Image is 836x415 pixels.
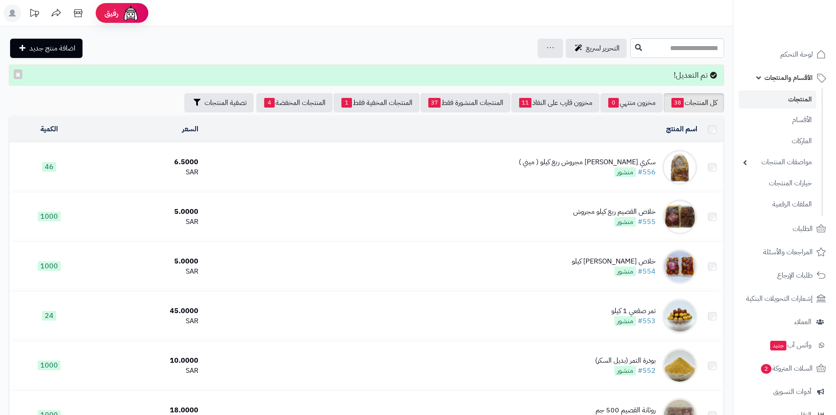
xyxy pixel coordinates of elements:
div: سكري [PERSON_NAME] مجروش ربع كيلو ( ميني ) [519,157,656,167]
span: منشور [614,217,636,227]
a: اضافة منتج جديد [10,39,83,58]
span: جديد [770,341,786,350]
a: كل المنتجات38 [664,93,724,112]
a: المراجعات والأسئلة [739,242,831,263]
div: 5.0000 [92,207,198,217]
a: #553 [638,316,656,326]
a: مخزون قارب على النفاذ11 [511,93,599,112]
span: منشور [614,316,636,326]
div: 10.0000 [92,356,198,366]
a: الأقسام [739,111,816,130]
a: تحديثات المنصة [23,4,45,24]
span: 46 [42,162,56,172]
span: العملاء [794,316,811,328]
span: 1000 [38,212,61,221]
a: #555 [638,217,656,227]
a: المنتجات المخفية فقط1 [334,93,420,112]
span: 1000 [38,361,61,370]
div: SAR [92,316,198,326]
button: تصفية المنتجات [184,93,254,112]
span: رفيق [104,8,118,18]
div: SAR [92,167,198,177]
a: المنتجات [739,90,816,108]
div: 6.5000 [92,157,198,167]
img: تمر صقعي 1 كيلو [662,299,697,334]
span: الطلبات [793,223,813,235]
span: التحرير لسريع [586,43,620,54]
a: الطلبات [739,218,831,239]
div: SAR [92,366,198,376]
a: #552 [638,365,656,376]
span: إشعارات التحويلات البنكية [746,292,813,305]
span: 37 [428,98,441,108]
span: 2 [761,364,772,374]
img: سكري ضميد يدوي مجروش ربع كيلو ( ميني ) [662,150,697,185]
span: السلات المتروكة [760,362,813,375]
img: بودرة التمر (بديل السكر) [662,348,697,383]
span: طلبات الإرجاع [777,269,813,281]
div: تم التعديل! [9,65,724,86]
span: منشور [614,267,636,276]
div: خلاص القصيم ربع كيلو مجروش [573,207,656,217]
div: تمر صقعي 1 كيلو [611,306,656,316]
span: 0 [608,98,619,108]
button: × [14,69,22,79]
a: وآتس آبجديد [739,335,831,356]
span: 11 [519,98,531,108]
a: #554 [638,266,656,277]
img: logo-2.png [776,20,828,39]
span: 38 [671,98,684,108]
span: 1 [341,98,352,108]
div: 5.0000 [92,256,198,267]
span: المراجعات والأسئلة [763,246,813,258]
img: خلاص القصيم ربع كيلو مجروش [662,199,697,235]
span: منشور [614,167,636,177]
span: 4 [264,98,275,108]
span: الأقسام والمنتجات [764,72,813,84]
div: 45.0000 [92,306,198,316]
a: الماركات [739,132,816,151]
span: 1000 [38,261,61,271]
div: SAR [92,217,198,227]
a: المنتجات المخفضة4 [256,93,333,112]
a: أدوات التسويق [739,381,831,402]
a: المنتجات المنشورة فقط37 [420,93,510,112]
a: السلات المتروكة2 [739,358,831,379]
a: الملفات الرقمية [739,195,816,214]
a: العملاء [739,311,831,332]
a: لوحة التحكم [739,44,831,65]
a: إشعارات التحويلات البنكية [739,288,831,309]
span: أدوات التسويق [773,386,811,398]
a: خيارات المنتجات [739,174,816,193]
a: التحرير لسريع [566,39,627,58]
a: مخزون منتهي0 [600,93,663,112]
a: طلبات الإرجاع [739,265,831,286]
span: 24 [42,311,56,321]
div: بودرة التمر (بديل السكر) [595,356,656,366]
span: منشور [614,366,636,375]
div: SAR [92,267,198,277]
span: لوحة التحكم [780,48,813,61]
span: اضافة منتج جديد [29,43,75,54]
span: تصفية المنتجات [205,97,247,108]
a: الكمية [40,124,58,134]
a: #556 [638,167,656,177]
img: ai-face.png [122,4,140,22]
img: خلاص القصيم ربع كيلو [662,249,697,284]
a: اسم المنتج [666,124,697,134]
div: خلاص [PERSON_NAME] كيلو [572,256,656,267]
span: وآتس آب [769,339,811,351]
a: مواصفات المنتجات [739,153,816,172]
a: السعر [182,124,198,134]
